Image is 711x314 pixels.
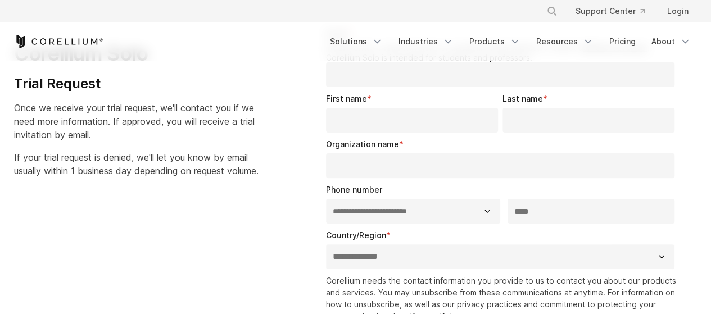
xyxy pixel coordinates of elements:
span: Once we receive your trial request, we'll contact you if we need more information. If approved, y... [14,102,255,140]
a: About [645,31,698,52]
a: Industries [392,31,460,52]
span: First name [326,94,367,103]
a: Resources [529,31,600,52]
a: Login [658,1,698,21]
a: Corellium Home [14,35,103,48]
span: Organization name [326,139,399,149]
a: Pricing [603,31,642,52]
span: Last name [502,94,543,103]
a: Support Center [567,1,654,21]
span: If your trial request is denied, we'll let you know by email usually within 1 business day depend... [14,152,259,176]
div: Navigation Menu [533,1,698,21]
span: Country/Region [326,230,386,240]
a: Solutions [323,31,390,52]
a: Products [463,31,527,52]
span: Phone number [326,185,382,194]
button: Search [542,1,562,21]
div: Navigation Menu [323,31,698,52]
h4: Trial Request [14,75,259,92]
